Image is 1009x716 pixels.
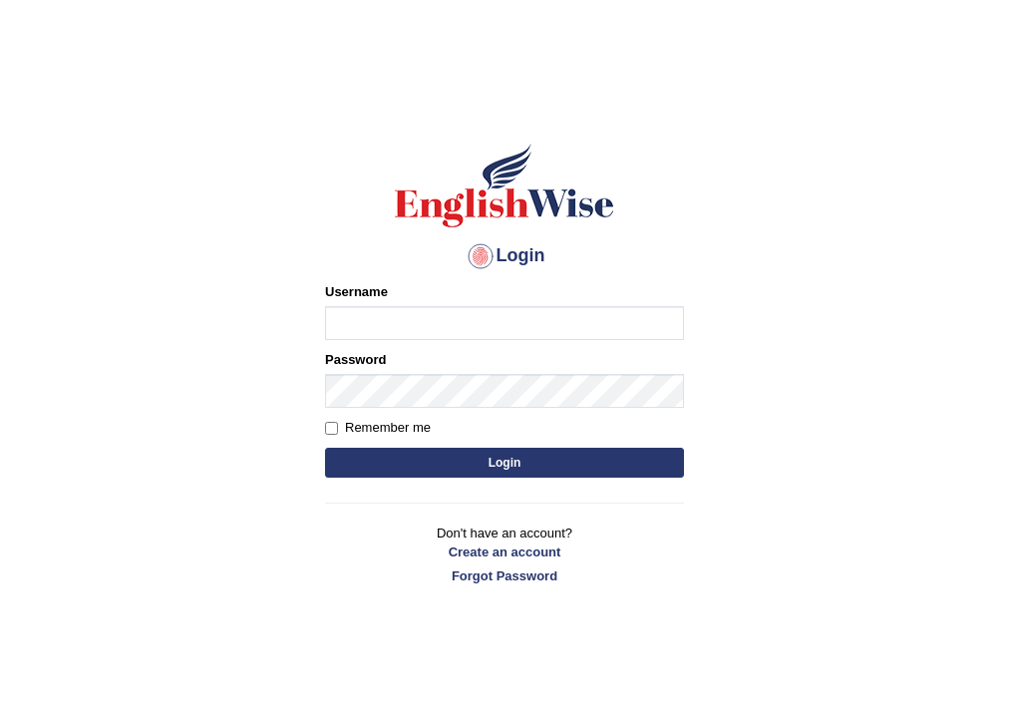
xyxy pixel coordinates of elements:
[325,422,338,435] input: Remember me
[325,418,431,438] label: Remember me
[325,448,684,478] button: Login
[325,240,684,272] h4: Login
[325,566,684,585] a: Forgot Password
[391,141,618,230] img: Logo of English Wise sign in for intelligent practice with AI
[325,524,684,585] p: Don't have an account?
[325,282,388,301] label: Username
[325,542,684,561] a: Create an account
[325,350,386,369] label: Password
